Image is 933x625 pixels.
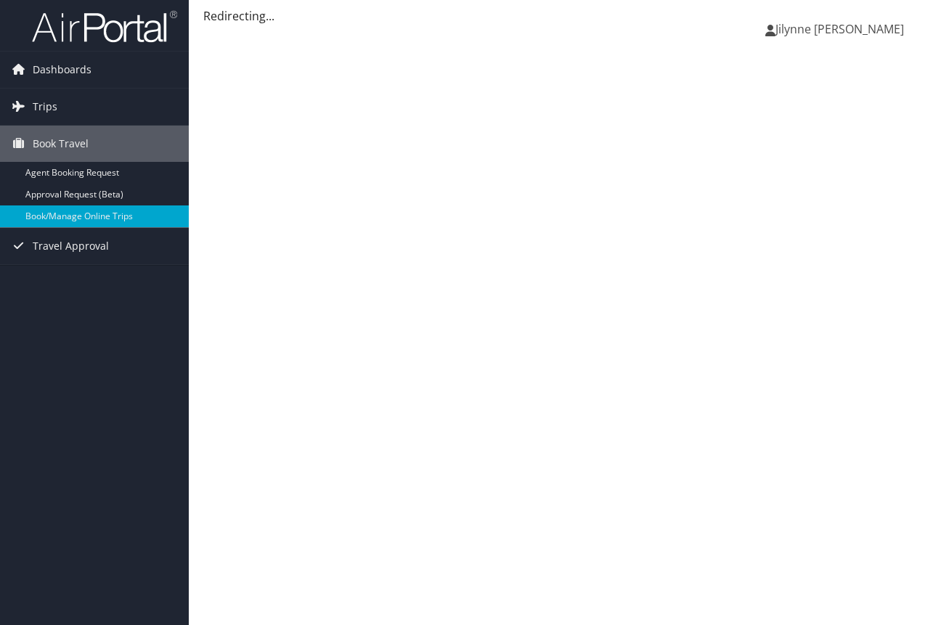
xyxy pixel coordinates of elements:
[765,7,918,51] a: Jilynne [PERSON_NAME]
[33,126,89,162] span: Book Travel
[203,7,918,25] div: Redirecting...
[775,21,904,37] span: Jilynne [PERSON_NAME]
[33,89,57,125] span: Trips
[32,9,177,44] img: airportal-logo.png
[33,52,91,88] span: Dashboards
[33,228,109,264] span: Travel Approval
